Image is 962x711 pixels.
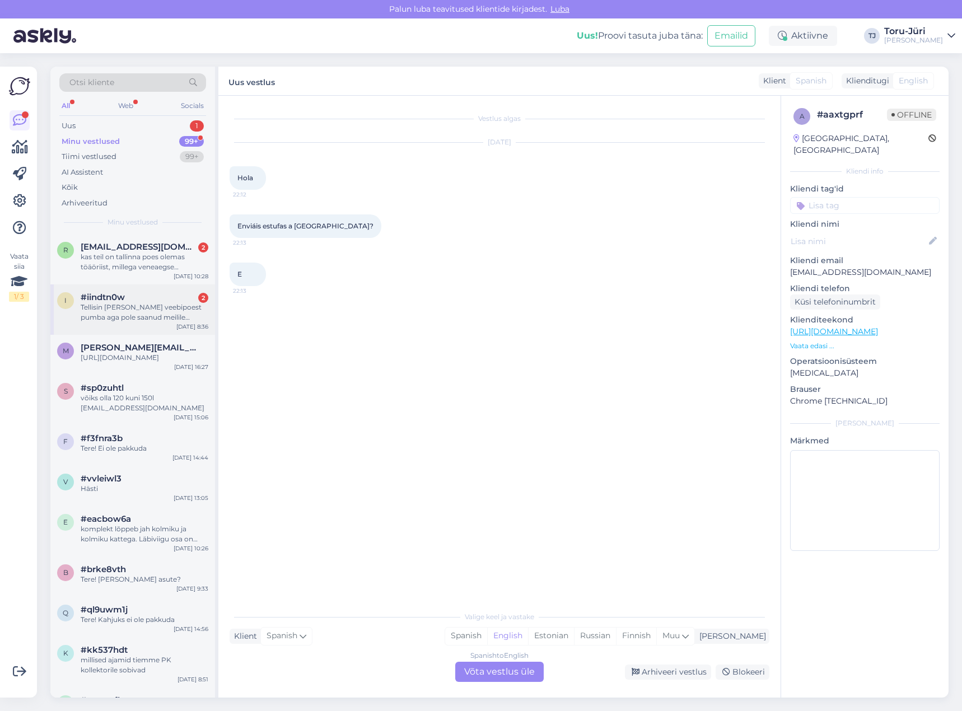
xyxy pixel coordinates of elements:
div: Minu vestlused [62,136,120,147]
div: [DATE] 13:05 [174,494,208,502]
p: [EMAIL_ADDRESS][DOMAIN_NAME] [790,266,940,278]
span: a [800,112,805,120]
p: Kliendi nimi [790,218,940,230]
p: Operatsioonisüsteem [790,355,940,367]
div: Aktiivne [769,26,837,46]
img: Askly Logo [9,76,30,97]
div: [DATE] 10:26 [174,544,208,553]
div: Tiimi vestlused [62,151,116,162]
div: Socials [179,99,206,113]
span: f [63,437,68,446]
span: Minu vestlused [108,217,158,227]
span: 22:13 [233,238,275,247]
div: Klient [230,630,257,642]
div: Tellisin [PERSON_NAME] veebipoest pumba aga pole saanud meilile mingit kinnitust [81,302,208,322]
div: võiks olla 120 kuni 150l [EMAIL_ADDRESS][DOMAIN_NAME] [81,393,208,413]
div: Kõik [62,182,78,193]
div: Proovi tasuta juba täna: [577,29,703,43]
span: 22:12 [233,190,275,199]
div: Estonian [528,628,574,644]
div: Kliendi info [790,166,940,176]
span: rausmari85@gmail.com [81,242,197,252]
span: i [64,296,67,305]
div: Klient [759,75,786,87]
span: m [63,347,69,355]
span: #f3fnra3b [81,433,123,443]
span: Spanish [796,75,826,87]
span: r [63,246,68,254]
span: Hola [237,174,253,182]
span: #vvleiwl3 [81,474,122,484]
span: v [63,478,68,486]
div: Uus [62,120,76,132]
div: English [487,628,528,644]
span: Otsi kliente [69,77,114,88]
button: Emailid [707,25,755,46]
div: TJ [864,28,880,44]
span: #sp0zuhtl [81,383,124,393]
span: 22:13 [233,287,275,295]
span: #kk537hdt [81,645,128,655]
div: Russian [574,628,616,644]
div: [DATE] [230,137,769,147]
div: [DATE] 14:56 [174,625,208,633]
div: Arhiveeritud [62,198,108,209]
div: [DATE] 16:27 [174,363,208,371]
div: Spanish [445,628,487,644]
span: English [899,75,928,87]
p: Chrome [TECHNICAL_ID] [790,395,940,407]
span: #brke8vth [81,564,126,574]
div: # aaxtgprf [817,108,887,121]
div: Tere! Kahjuks ei ole pakkuda [81,615,208,625]
span: e [63,518,68,526]
div: Tere! [PERSON_NAME] asute? [81,574,208,584]
p: Kliendi email [790,255,940,266]
span: #ql9uwm1j [81,605,128,615]
div: Web [116,99,136,113]
a: Toru-Jüri[PERSON_NAME] [884,27,955,45]
div: Klienditugi [842,75,889,87]
a: [URL][DOMAIN_NAME] [790,326,878,336]
div: Vestlus algas [230,114,769,124]
div: Finnish [616,628,656,644]
span: E [237,270,242,278]
span: marko.veri@mail.ee [81,343,197,353]
p: Vaata edasi ... [790,341,940,351]
span: k [63,649,68,657]
div: [PERSON_NAME] [790,418,940,428]
div: Vaata siia [9,251,29,302]
div: 1 / 3 [9,292,29,302]
span: Spanish [267,630,297,642]
span: Offline [887,109,936,121]
div: AI Assistent [62,167,103,178]
div: [PERSON_NAME] [884,36,943,45]
div: Blokeeri [716,665,769,680]
div: millised ajamid tiemme PK kollektorile sobivad [81,655,208,675]
p: Kliendi tag'id [790,183,940,195]
span: s [64,387,68,395]
p: Kliendi telefon [790,283,940,294]
div: Toru-Jüri [884,27,943,36]
span: Muu [662,630,680,640]
div: Arhiveeri vestlus [625,665,711,680]
div: [DATE] 10:28 [174,272,208,280]
span: #iindtn0w [81,292,125,302]
div: 2 [198,242,208,252]
div: [DATE] 15:06 [174,413,208,422]
p: Brauser [790,383,940,395]
div: [DATE] 9:33 [176,584,208,593]
p: Märkmed [790,435,940,447]
div: 2 [198,293,208,303]
div: [GEOGRAPHIC_DATA], [GEOGRAPHIC_DATA] [793,133,928,156]
div: Võta vestlus üle [455,662,544,682]
span: Luba [547,4,573,14]
span: q [63,609,68,617]
div: [DATE] 8:36 [176,322,208,331]
input: Lisa tag [790,197,940,214]
div: [URL][DOMAIN_NAME] [81,353,208,363]
p: [MEDICAL_DATA] [790,367,940,379]
div: [PERSON_NAME] [695,630,766,642]
span: #eacbow6a [81,514,131,524]
p: Klienditeekond [790,314,940,326]
div: Spanish to English [470,651,529,661]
